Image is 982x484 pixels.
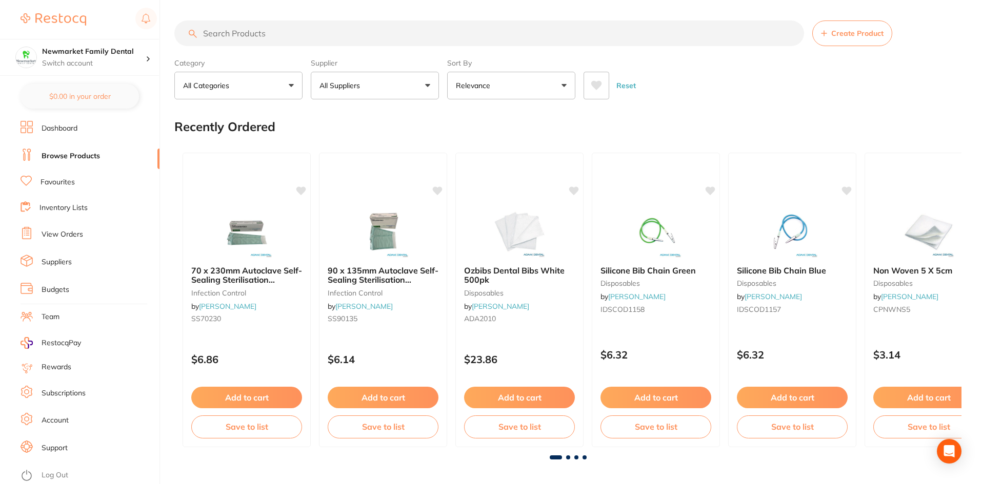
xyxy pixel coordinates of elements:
[600,349,711,361] p: $6.32
[328,289,438,297] small: infection control
[472,302,529,311] a: [PERSON_NAME]
[191,289,302,297] small: infection control
[447,58,575,68] label: Sort By
[328,266,438,285] b: 90 x 135mm Autoclave Self-Sealing Sterilisation Pouches 200/pk
[464,289,575,297] small: disposables
[456,80,494,91] p: Relevance
[21,337,81,349] a: RestocqPay
[608,292,666,301] a: [PERSON_NAME]
[600,279,711,287] small: disposables
[464,266,575,285] b: Ozbibs Dental Bibs White 500pk
[41,177,75,187] a: Favourites
[42,388,86,398] a: Subscriptions
[191,266,302,285] b: 70 x 230mm Autoclave Self-Sealing Sterilisation Pouches 200/pk
[191,353,302,365] p: $6.86
[737,292,802,301] span: by
[42,257,72,267] a: Suppliers
[42,415,69,426] a: Account
[311,72,439,99] button: All Suppliers
[328,387,438,408] button: Add to cart
[895,206,962,258] img: Non Woven 5 X 5cm
[191,314,302,323] small: SS70230
[464,415,575,438] button: Save to list
[335,302,393,311] a: [PERSON_NAME]
[464,353,575,365] p: $23.86
[42,443,68,453] a: Support
[191,302,256,311] span: by
[42,229,83,240] a: View Orders
[881,292,938,301] a: [PERSON_NAME]
[328,302,393,311] span: by
[191,415,302,438] button: Save to list
[737,387,848,408] button: Add to cart
[873,292,938,301] span: by
[350,206,416,258] img: 90 x 135mm Autoclave Self-Sealing Sterilisation Pouches 200/pk
[737,279,848,287] small: disposables
[42,362,71,372] a: Rewards
[464,314,575,323] small: ADA2010
[464,387,575,408] button: Add to cart
[447,72,575,99] button: Relevance
[613,72,639,99] button: Reset
[213,206,280,258] img: 70 x 230mm Autoclave Self-Sealing Sterilisation Pouches 200/pk
[42,123,77,134] a: Dashboard
[328,415,438,438] button: Save to list
[42,58,146,69] p: Switch account
[600,415,711,438] button: Save to list
[831,29,884,37] span: Create Product
[759,206,826,258] img: Silicone Bib Chain Blue
[174,120,275,134] h2: Recently Ordered
[21,8,86,31] a: Restocq Logo
[21,13,86,26] img: Restocq Logo
[42,312,59,322] a: Team
[39,203,88,213] a: Inventory Lists
[199,302,256,311] a: [PERSON_NAME]
[464,302,529,311] span: by
[937,439,961,464] div: Open Intercom Messenger
[486,206,553,258] img: Ozbibs Dental Bibs White 500pk
[745,292,802,301] a: [PERSON_NAME]
[311,58,439,68] label: Supplier
[812,20,892,46] button: Create Product
[42,285,69,295] a: Budgets
[183,80,233,91] p: All Categories
[42,151,100,161] a: Browse Products
[191,387,302,408] button: Add to cart
[623,206,689,258] img: Silicone Bib Chain Green
[737,415,848,438] button: Save to list
[21,84,139,109] button: $0.00 in your order
[737,266,848,275] b: Silicone Bib Chain Blue
[21,337,33,349] img: RestocqPay
[174,72,303,99] button: All Categories
[42,470,68,480] a: Log Out
[42,47,146,57] h4: Newmarket Family Dental
[21,468,156,484] button: Log Out
[319,80,364,91] p: All Suppliers
[600,305,711,313] small: IDSCOD1158
[174,58,303,68] label: Category
[328,353,438,365] p: $6.14
[174,20,804,46] input: Search Products
[737,349,848,361] p: $6.32
[16,47,36,68] img: Newmarket Family Dental
[328,314,438,323] small: SS90135
[600,387,711,408] button: Add to cart
[42,338,81,348] span: RestocqPay
[600,266,711,275] b: Silicone Bib Chain Green
[737,305,848,313] small: IDSCOD1157
[600,292,666,301] span: by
